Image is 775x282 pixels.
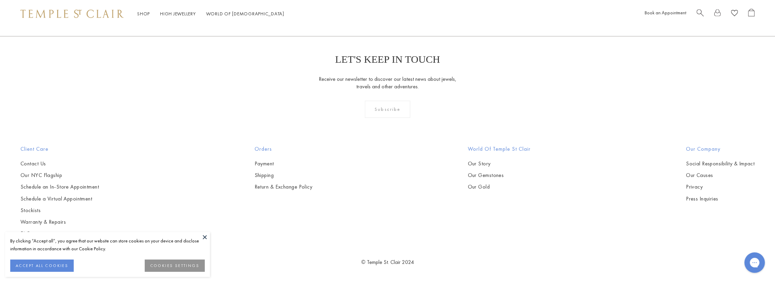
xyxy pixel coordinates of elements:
[145,259,205,272] button: COOKIES SETTINGS
[686,145,755,153] h2: Our Company
[468,145,530,153] h2: World of Temple St Clair
[697,9,704,19] a: Search
[254,183,312,191] a: Return & Exchange Policy
[254,172,312,179] a: Shipping
[160,11,196,17] a: High JewelleryHigh Jewellery
[206,11,284,17] a: World of [DEMOGRAPHIC_DATA]World of [DEMOGRAPHIC_DATA]
[468,183,530,191] a: Our Gold
[645,10,686,16] a: Book an Appointment
[741,250,768,275] iframe: Gorgias live chat messenger
[254,145,312,153] h2: Orders
[20,229,99,237] a: FAQs
[20,195,99,202] a: Schedule a Virtual Appointment
[748,9,755,19] a: Open Shopping Bag
[137,10,284,18] nav: Main navigation
[20,206,99,214] a: Stockists
[365,101,410,118] div: Subscribe
[468,172,530,179] a: Our Gemstones
[731,9,738,19] a: View Wishlist
[20,172,99,179] a: Our NYC Flagship
[20,10,124,18] img: Temple St. Clair
[361,258,414,265] a: © Temple St. Clair 2024
[335,54,440,65] p: LET'S KEEP IN TOUCH
[137,11,150,17] a: ShopShop
[468,160,530,167] a: Our Story
[20,145,99,153] h2: Client Care
[20,160,99,167] a: Contact Us
[318,75,457,90] p: Receive our newsletter to discover our latest news about jewels, travels and other adventures.
[686,172,755,179] a: Our Causes
[686,160,755,167] a: Social Responsibility & Impact
[686,183,755,191] a: Privacy
[686,195,755,202] a: Press Inquiries
[254,160,312,167] a: Payment
[20,218,99,225] a: Warranty & Repairs
[10,259,74,272] button: ACCEPT ALL COOKIES
[10,237,205,253] div: By clicking “Accept all”, you agree that our website can store cookies on your device and disclos...
[20,183,99,191] a: Schedule an In-Store Appointment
